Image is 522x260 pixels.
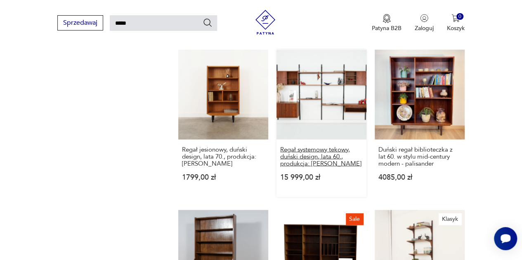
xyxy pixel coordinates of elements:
h3: Duński regał biblioteczka z lat 60. w stylu mid-century modern - palisander [378,146,461,167]
p: Patyna B2B [372,24,402,32]
button: Patyna B2B [372,14,402,32]
a: Sprzedawaj [57,21,103,26]
img: Ikona koszyka [451,14,460,22]
img: Ikonka użytkownika [420,14,428,22]
a: Ikona medaluPatyna B2B [372,14,402,32]
a: Regał jesionowy, duński design, lata 70., produkcja: HundevadRegał jesionowy, duński design, lata... [178,49,268,197]
a: Regał systemowy tekowy, duński design, lata 60., produkcja: DaniaRegał systemowy tekowy, duński d... [276,49,366,197]
p: Zaloguj [415,24,434,32]
a: Duński regał biblioteczka z lat 60. w stylu mid-century modern - palisanderDuński regał bibliotec... [375,49,465,197]
img: Patyna - sklep z meblami i dekoracjami vintage [253,10,278,35]
h3: Regał systemowy tekowy, duński design, lata 60., produkcja: [PERSON_NAME] [280,146,363,167]
iframe: Smartsupp widget button [494,227,517,250]
img: Ikona medalu [383,14,391,23]
h3: Regał jesionowy, duński design, lata 70., produkcja: [PERSON_NAME] [182,146,265,167]
button: 0Koszyk [447,14,465,32]
p: 15 999,00 zł [280,173,363,180]
p: 4085,00 zł [378,173,461,180]
p: 1799,00 zł [182,173,265,180]
button: Szukaj [203,18,213,28]
p: Koszyk [447,24,465,32]
div: 0 [456,13,463,20]
button: Zaloguj [415,14,434,32]
button: Sprzedawaj [57,15,103,30]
